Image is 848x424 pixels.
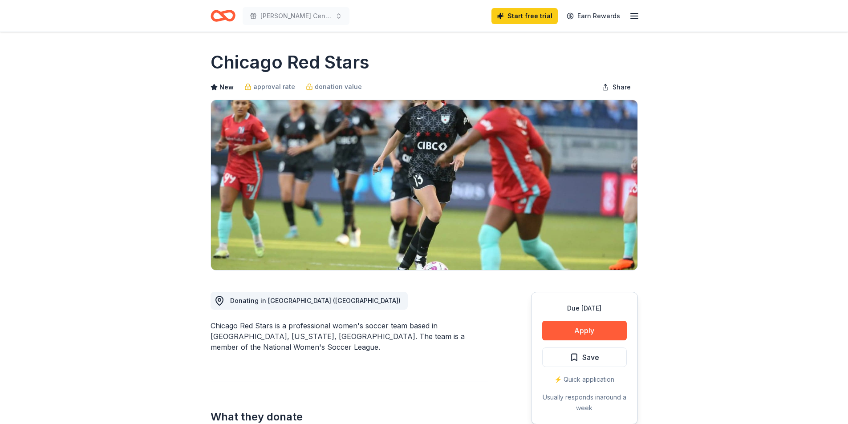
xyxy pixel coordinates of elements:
a: Earn Rewards [561,8,625,24]
button: Apply [542,321,627,340]
span: approval rate [253,81,295,92]
span: Share [613,82,631,93]
h1: Chicago Red Stars [211,50,369,75]
a: Home [211,5,235,26]
div: Usually responds in around a week [542,392,627,413]
span: New [219,82,234,93]
div: Due [DATE] [542,303,627,314]
span: Donating in [GEOGRAPHIC_DATA] ([GEOGRAPHIC_DATA]) [230,297,401,304]
span: Save [582,351,599,363]
span: donation value [315,81,362,92]
a: approval rate [244,81,295,92]
img: Image for Chicago Red Stars [211,100,637,270]
div: Chicago Red Stars is a professional women's soccer team based in [GEOGRAPHIC_DATA], [US_STATE], [... [211,320,488,352]
span: [PERSON_NAME] Central Booster Bash 2025 [260,11,332,21]
button: Share [595,78,638,96]
h2: What they donate [211,410,488,424]
button: Save [542,347,627,367]
button: [PERSON_NAME] Central Booster Bash 2025 [243,7,349,25]
a: donation value [306,81,362,92]
a: Start free trial [491,8,558,24]
div: ⚡️ Quick application [542,374,627,385]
